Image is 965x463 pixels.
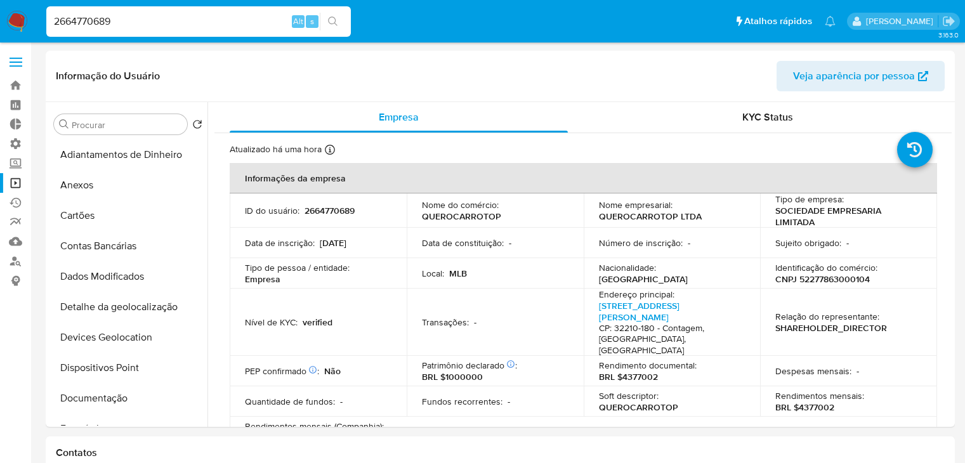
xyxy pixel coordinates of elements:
[509,237,511,249] p: -
[599,323,740,356] h4: CP: 32210-180 - Contagem, [GEOGRAPHIC_DATA], [GEOGRAPHIC_DATA]
[422,199,499,211] p: Nome do comércio :
[775,365,851,377] p: Despesas mensais :
[49,170,207,200] button: Anexos
[245,205,299,216] p: ID do usuário :
[474,316,476,328] p: -
[305,205,355,216] p: 2664770689
[775,390,864,401] p: Rendimentos mensais :
[49,231,207,261] button: Contas Bancárias
[775,262,877,273] p: Identificação do comércio :
[49,383,207,414] button: Documentação
[46,13,351,30] input: Pesquise usuários ou casos...
[422,268,444,279] p: Local :
[775,401,834,413] p: BRL $4377002
[303,316,332,328] p: verified
[825,16,836,27] a: Notificações
[422,237,504,249] p: Data de constituição :
[422,360,517,371] p: Patrimônio declarado :
[245,396,335,407] p: Quantidade de fundos :
[422,211,501,222] p: QUEROCARROTOP
[340,396,343,407] p: -
[422,371,483,382] p: BRL $1000000
[245,316,298,328] p: Nível de KYC :
[245,262,350,273] p: Tipo de pessoa / entidade :
[599,289,674,300] p: Endereço principal :
[320,13,346,30] button: search-icon
[56,70,160,82] h1: Informação do Usuário
[245,237,315,249] p: Data de inscrição :
[775,322,887,334] p: SHAREHOLDER_DIRECTOR
[293,15,303,27] span: Alt
[508,396,510,407] p: -
[599,262,656,273] p: Nacionalidade :
[777,61,945,91] button: Veja aparência por pessoa
[744,15,812,28] span: Atalhos rápidos
[49,414,207,444] button: Empréstimos
[192,119,202,133] button: Retornar ao pedido padrão
[49,261,207,292] button: Dados Modificados
[49,353,207,383] button: Dispositivos Point
[793,61,915,91] span: Veja aparência por pessoa
[775,205,917,228] p: SOCIEDADE EMPRESARIA LIMITADA
[775,193,844,205] p: Tipo de empresa :
[49,200,207,231] button: Cartões
[49,322,207,353] button: Devices Geolocation
[245,365,319,377] p: PEP confirmado :
[245,421,384,432] p: Rendimentos mensais (Companhia) :
[599,273,688,285] p: [GEOGRAPHIC_DATA]
[599,371,658,382] p: BRL $4377002
[599,401,678,413] p: QUEROCARROTOP
[72,119,182,131] input: Procurar
[324,365,341,377] p: Não
[742,110,793,124] span: KYC Status
[599,390,659,401] p: Soft descriptor :
[599,299,679,323] a: [STREET_ADDRESS][PERSON_NAME]
[449,268,467,279] p: MLB
[599,211,702,222] p: QUEROCARROTOP LTDA
[846,237,849,249] p: -
[49,292,207,322] button: Detalhe da geolocalização
[775,273,870,285] p: CNPJ 52277863000104
[56,447,945,459] h1: Contatos
[599,199,673,211] p: Nome empresarial :
[59,119,69,129] button: Procurar
[320,237,346,249] p: [DATE]
[49,140,207,170] button: Adiantamentos de Dinheiro
[857,365,859,377] p: -
[866,15,938,27] p: matias.logusso@mercadopago.com.br
[599,237,683,249] p: Número de inscrição :
[942,15,955,28] a: Sair
[230,143,322,155] p: Atualizado há uma hora
[599,360,697,371] p: Rendimento documental :
[422,396,502,407] p: Fundos recorrentes :
[230,163,937,193] th: Informações da empresa
[422,316,469,328] p: Transações :
[775,311,879,322] p: Relação do representante :
[379,110,419,124] span: Empresa
[688,237,690,249] p: -
[245,273,280,285] p: Empresa
[310,15,314,27] span: s
[775,237,841,249] p: Sujeito obrigado :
